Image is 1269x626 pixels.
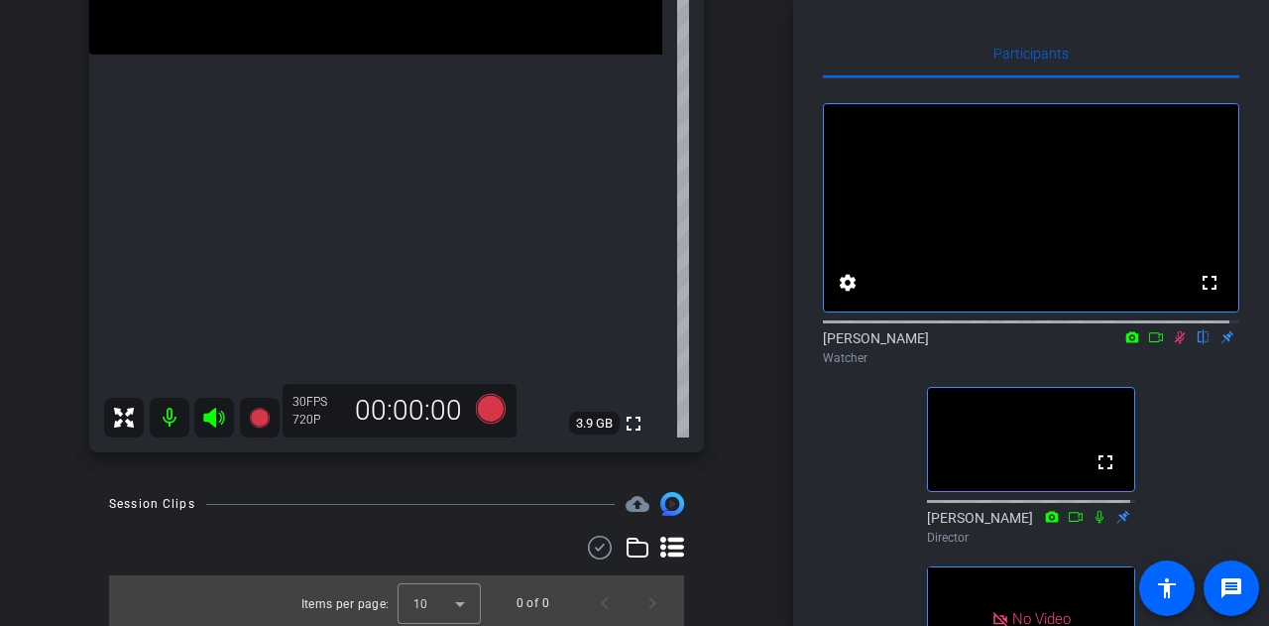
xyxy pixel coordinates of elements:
[1198,271,1221,295] mat-icon: fullscreen
[292,394,342,410] div: 30
[1155,576,1179,600] mat-icon: accessibility
[342,394,475,428] div: 00:00:00
[306,395,327,409] span: FPS
[823,349,1239,367] div: Watcher
[836,271,860,295] mat-icon: settings
[993,47,1069,61] span: Participants
[569,412,620,436] span: 3.9 GB
[1192,327,1215,345] mat-icon: flip
[1219,576,1243,600] mat-icon: message
[622,412,645,436] mat-icon: fullscreen
[517,593,549,613] div: 0 of 0
[292,412,342,428] div: 720P
[823,328,1239,367] div: [PERSON_NAME]
[109,494,195,514] div: Session Clips
[1094,450,1117,474] mat-icon: fullscreen
[927,508,1135,547] div: [PERSON_NAME]
[660,492,684,516] img: Session clips
[626,492,649,516] mat-icon: cloud_upload
[927,529,1135,547] div: Director
[626,492,649,516] span: Destinations for your clips
[301,594,390,614] div: Items per page:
